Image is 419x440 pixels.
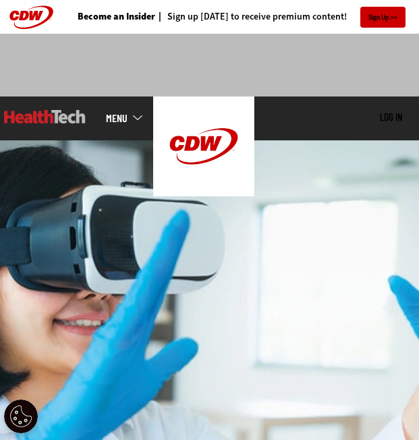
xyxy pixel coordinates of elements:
[4,400,38,433] button: Open Preferences
[4,400,38,433] div: Cookie Settings
[360,7,406,28] a: Sign Up
[380,111,402,123] a: Log in
[155,12,347,22] a: Sign up [DATE] to receive premium content!
[153,186,254,200] a: CDW
[78,12,155,22] a: Become an Insider
[380,111,402,124] div: User menu
[4,110,86,123] img: Home
[106,113,153,123] a: mobile-menu
[153,97,254,196] img: Home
